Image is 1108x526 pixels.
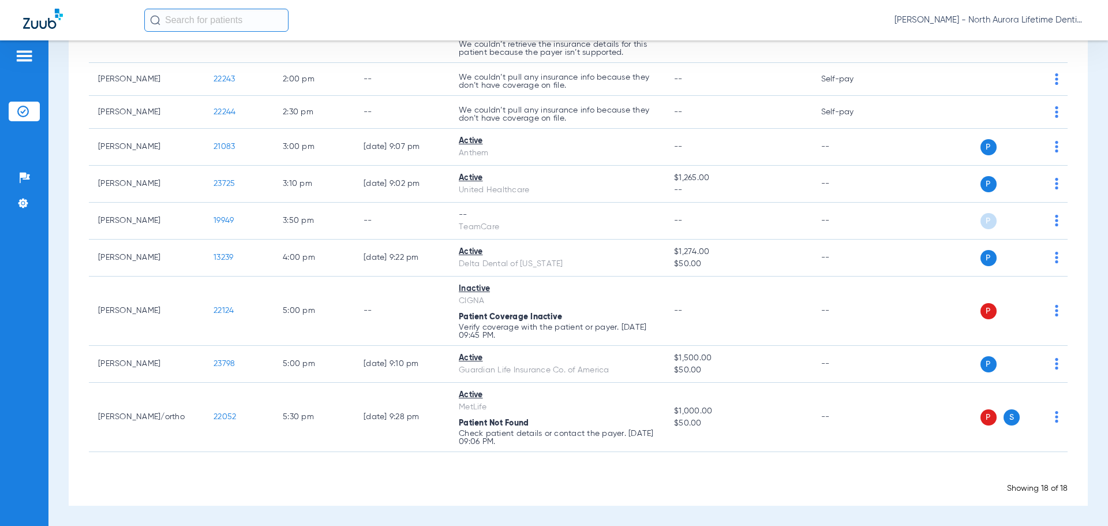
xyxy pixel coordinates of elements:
td: -- [812,346,890,383]
img: Zuub Logo [23,9,63,29]
span: $1,000.00 [674,405,802,417]
div: Inactive [459,283,656,295]
td: [DATE] 9:02 PM [354,166,450,203]
img: group-dot-blue.svg [1055,305,1058,316]
td: -- [812,383,890,452]
div: United Healthcare [459,184,656,196]
p: Verify coverage with the patient or payer. [DATE] 09:45 PM. [459,323,656,340]
span: P [980,213,997,229]
span: $1,274.00 [674,246,802,258]
td: [DATE] 9:22 PM [354,240,450,277]
p: Check patient details or contact the payer. [DATE] 09:06 PM. [459,430,656,446]
span: S [1004,409,1020,426]
span: -- [674,108,683,116]
td: [PERSON_NAME]/ortho [89,383,204,452]
span: $50.00 [674,417,802,430]
span: 22052 [214,413,236,421]
p: We couldn’t pull any insurance info because they don’t have coverage on file. [459,106,656,122]
span: -- [674,75,683,83]
p: We couldn’t pull any insurance info because they don’t have coverage on file. [459,73,656,89]
td: -- [354,96,450,129]
div: Guardian Life Insurance Co. of America [459,364,656,376]
span: $50.00 [674,258,802,270]
img: group-dot-blue.svg [1055,141,1058,152]
p: We couldn’t retrieve the insurance details for this patient because the payer isn’t supported. [459,40,656,57]
span: 22243 [214,75,235,83]
td: [PERSON_NAME] [89,240,204,277]
td: [DATE] 9:28 PM [354,383,450,452]
input: Search for patients [144,9,289,32]
td: Self-pay [812,96,890,129]
span: 21083 [214,143,235,151]
td: 2:30 PM [274,96,354,129]
td: -- [354,63,450,96]
span: 22244 [214,108,235,116]
td: [PERSON_NAME] [89,166,204,203]
div: TeamCare [459,221,656,233]
span: -- [674,184,802,196]
div: CIGNA [459,295,656,307]
div: Delta Dental of [US_STATE] [459,258,656,270]
td: [PERSON_NAME] [89,203,204,240]
td: 4:00 PM [274,240,354,277]
td: [PERSON_NAME] [89,277,204,346]
td: Self-pay [812,63,890,96]
td: -- [812,277,890,346]
td: [PERSON_NAME] [89,129,204,166]
span: -- [674,143,683,151]
img: group-dot-blue.svg [1055,411,1058,423]
span: 23798 [214,360,235,368]
td: 5:30 PM [274,383,354,452]
div: Active [459,389,656,401]
img: group-dot-blue.svg [1055,178,1058,189]
div: MetLife [459,401,656,413]
span: Patient Not Found [459,419,529,427]
td: -- [812,240,890,277]
span: $1,265.00 [674,172,802,184]
span: P [980,303,997,319]
span: $1,500.00 [674,352,802,364]
td: 2:00 PM [274,63,354,96]
td: 3:10 PM [274,166,354,203]
div: Active [459,246,656,258]
td: -- [354,277,450,346]
td: 3:50 PM [274,203,354,240]
span: -- [674,217,683,225]
div: Active [459,172,656,184]
span: [PERSON_NAME] - North Aurora Lifetime Dentistry [894,14,1085,26]
span: 19949 [214,217,234,225]
td: [DATE] 9:10 PM [354,346,450,383]
span: Patient Coverage Inactive [459,313,562,321]
div: Active [459,352,656,364]
span: $50.00 [674,364,802,376]
span: P [980,356,997,372]
td: -- [812,129,890,166]
img: group-dot-blue.svg [1055,215,1058,226]
img: group-dot-blue.svg [1055,73,1058,85]
span: P [980,139,997,155]
img: group-dot-blue.svg [1055,106,1058,118]
td: -- [812,203,890,240]
div: -- [459,209,656,221]
td: -- [354,203,450,240]
span: Showing 18 of 18 [1007,484,1068,493]
td: -- [812,166,890,203]
span: 23725 [214,180,235,188]
img: group-dot-blue.svg [1055,358,1058,370]
div: Active [459,135,656,147]
span: 22124 [214,307,234,315]
td: [PERSON_NAME] [89,346,204,383]
img: group-dot-blue.svg [1055,252,1058,263]
td: [PERSON_NAME] [89,96,204,129]
td: 5:00 PM [274,277,354,346]
td: [PERSON_NAME] [89,63,204,96]
span: P [980,409,997,426]
td: 5:00 PM [274,346,354,383]
td: [DATE] 9:07 PM [354,129,450,166]
img: Search Icon [150,15,160,25]
span: -- [674,307,683,315]
span: 13239 [214,253,233,262]
span: P [980,250,997,266]
div: Anthem [459,147,656,159]
td: 3:00 PM [274,129,354,166]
